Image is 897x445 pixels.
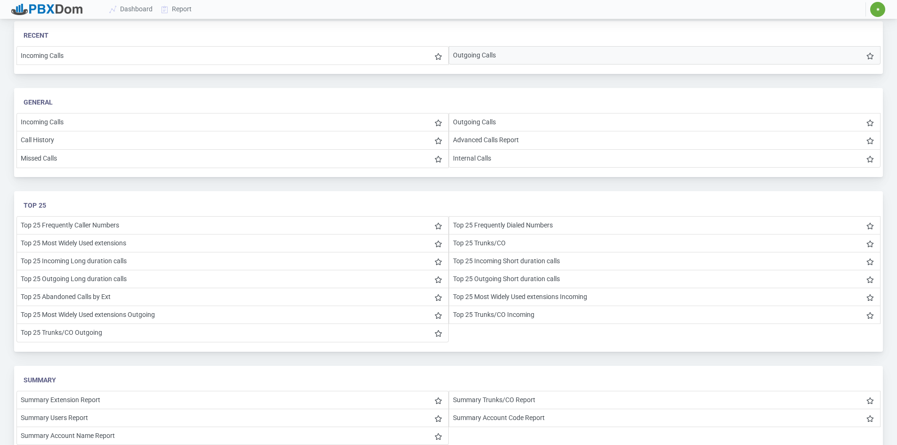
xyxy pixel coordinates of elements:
li: Outgoing Calls [449,113,881,131]
li: Summary Account Code Report [449,409,881,427]
li: Summary Extension Report [16,391,449,409]
li: Internal Calls [449,149,881,168]
li: Incoming Calls [16,113,449,131]
a: Report [157,0,196,18]
li: Top 25 Frequently Dialed Numbers [449,216,881,235]
a: Dashboard [105,0,157,18]
li: Top 25 Frequently Caller Numbers [16,216,449,235]
li: Top 25 Trunks/CO Outgoing [16,324,449,342]
li: Summary Account Name Report [16,427,449,445]
li: Top 25 Trunks/CO Incoming [449,306,881,324]
li: Top 25 Outgoing Short duration calls [449,270,881,288]
div: Top 25 [24,201,873,210]
li: Top 25 Incoming Short duration calls [449,252,881,270]
div: Summary [24,375,873,385]
button: ✷ [870,1,886,17]
li: Missed Calls [16,149,449,168]
li: Top 25 Outgoing Long duration calls [16,270,449,288]
li: Summary Users Report [16,409,449,427]
li: Top 25 Incoming Long duration calls [16,252,449,270]
li: Top 25 Most Widely Used extensions [16,234,449,252]
li: Top 25 Most Widely Used extensions Incoming [449,288,881,306]
div: Recent [24,31,873,40]
li: Advanced Calls Report [449,131,881,149]
li: Top 25 Abandoned Calls by Ext [16,288,449,306]
li: Summary Trunks/CO Report [449,391,881,409]
li: Incoming Calls [16,46,449,65]
li: Outgoing Calls [449,46,881,65]
li: Top 25 Most Widely Used extensions Outgoing [16,306,449,324]
div: General [24,97,873,107]
span: ✷ [876,7,880,12]
li: Call History [16,131,449,149]
li: Top 25 Trunks/CO [449,234,881,252]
